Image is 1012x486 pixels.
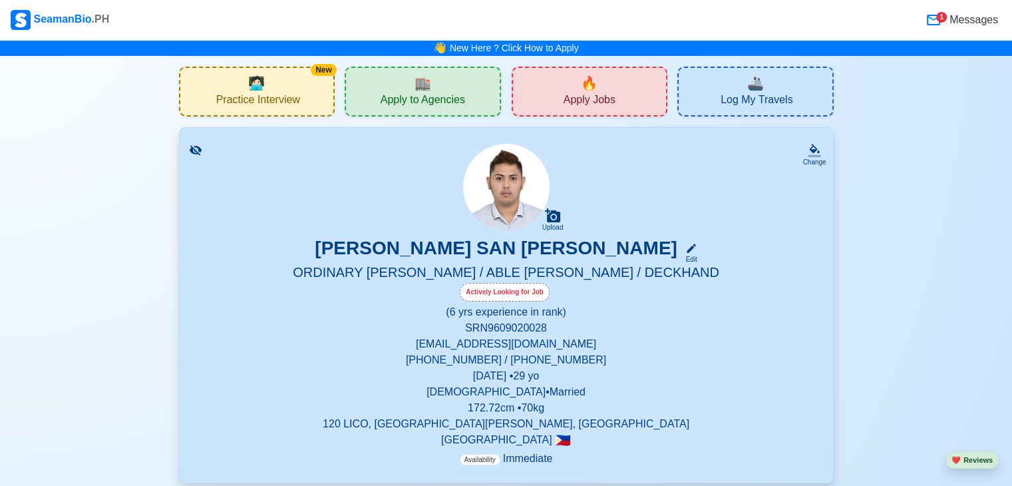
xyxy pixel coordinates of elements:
p: [GEOGRAPHIC_DATA] [196,432,817,448]
div: Upload [542,224,564,232]
span: Practice Interview [216,93,300,110]
span: travel [747,73,764,93]
span: agencies [415,73,431,93]
img: Logo [11,10,31,30]
span: Messages [947,12,998,28]
a: New Here ? Click How to Apply [450,43,579,53]
span: heart [951,456,961,464]
p: 172.72 cm • 70 kg [196,400,817,416]
h3: [PERSON_NAME] SAN [PERSON_NAME] [315,237,677,264]
p: [EMAIL_ADDRESS][DOMAIN_NAME] [196,336,817,352]
span: 🇵🇭 [555,434,571,447]
p: SRN 9609020028 [196,320,817,336]
p: [DEMOGRAPHIC_DATA] • Married [196,384,817,400]
span: Apply to Agencies [381,93,465,110]
span: Availability [460,454,500,465]
span: interview [248,73,265,93]
span: bell [430,38,449,58]
span: .PH [92,13,110,25]
button: heartReviews [945,451,999,469]
div: Edit [680,254,697,264]
p: [DATE] • 29 yo [196,368,817,384]
div: 1 [936,12,947,23]
div: Change [802,157,826,167]
span: Apply Jobs [564,93,615,110]
div: SeamanBio [11,10,109,30]
h5: ORDINARY [PERSON_NAME] / ABLE [PERSON_NAME] / DECKHAND [196,264,817,283]
span: new [581,73,597,93]
p: (6 yrs experience in rank) [196,304,817,320]
div: New [311,64,337,76]
span: Log My Travels [721,93,792,110]
p: Immediate [460,451,553,467]
div: Actively Looking for Job [460,283,550,302]
p: 120 LICO, [GEOGRAPHIC_DATA][PERSON_NAME], [GEOGRAPHIC_DATA] [196,416,817,432]
p: [PHONE_NUMBER] / [PHONE_NUMBER] [196,352,817,368]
